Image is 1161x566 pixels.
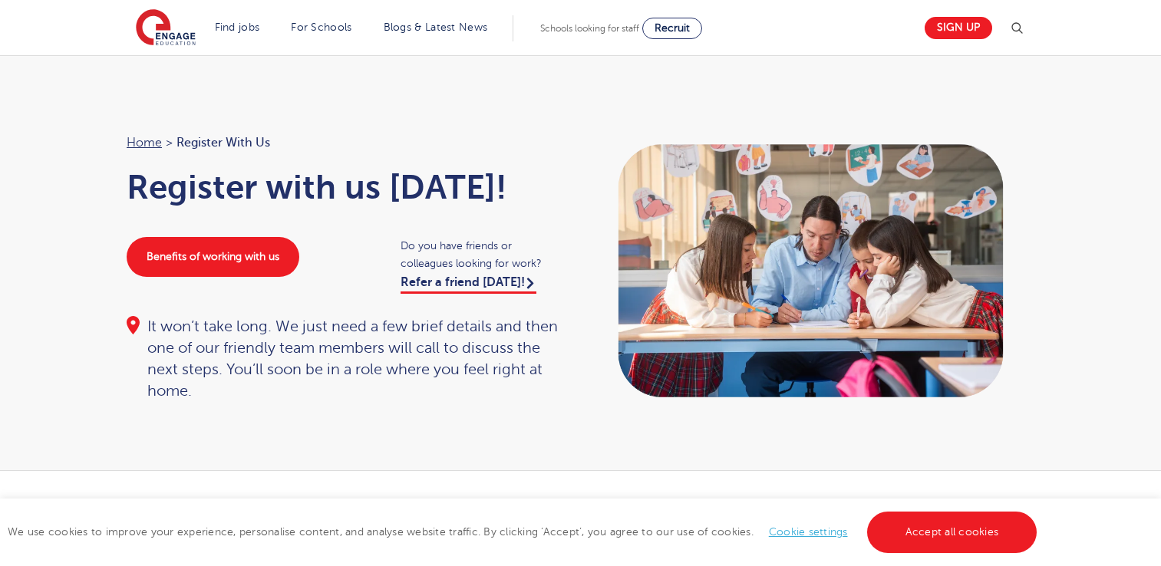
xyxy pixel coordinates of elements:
a: Refer a friend [DATE]! [401,275,536,294]
span: Schools looking for staff [540,23,639,34]
a: Accept all cookies [867,512,1037,553]
nav: breadcrumb [127,133,566,153]
span: Recruit [655,22,690,34]
a: For Schools [291,21,351,33]
a: Sign up [925,17,992,39]
span: > [166,136,173,150]
a: Benefits of working with us [127,237,299,277]
img: Engage Education [136,9,196,48]
span: We use cookies to improve your experience, personalise content, and analyse website traffic. By c... [8,526,1041,538]
a: Recruit [642,18,702,39]
h1: Register with us [DATE]! [127,168,566,206]
span: Do you have friends or colleagues looking for work? [401,237,566,272]
a: Cookie settings [769,526,848,538]
div: It won’t take long. We just need a few brief details and then one of our friendly team members wi... [127,316,566,402]
a: Home [127,136,162,150]
a: Find jobs [215,21,260,33]
span: Register with us [176,133,270,153]
a: Blogs & Latest News [384,21,488,33]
